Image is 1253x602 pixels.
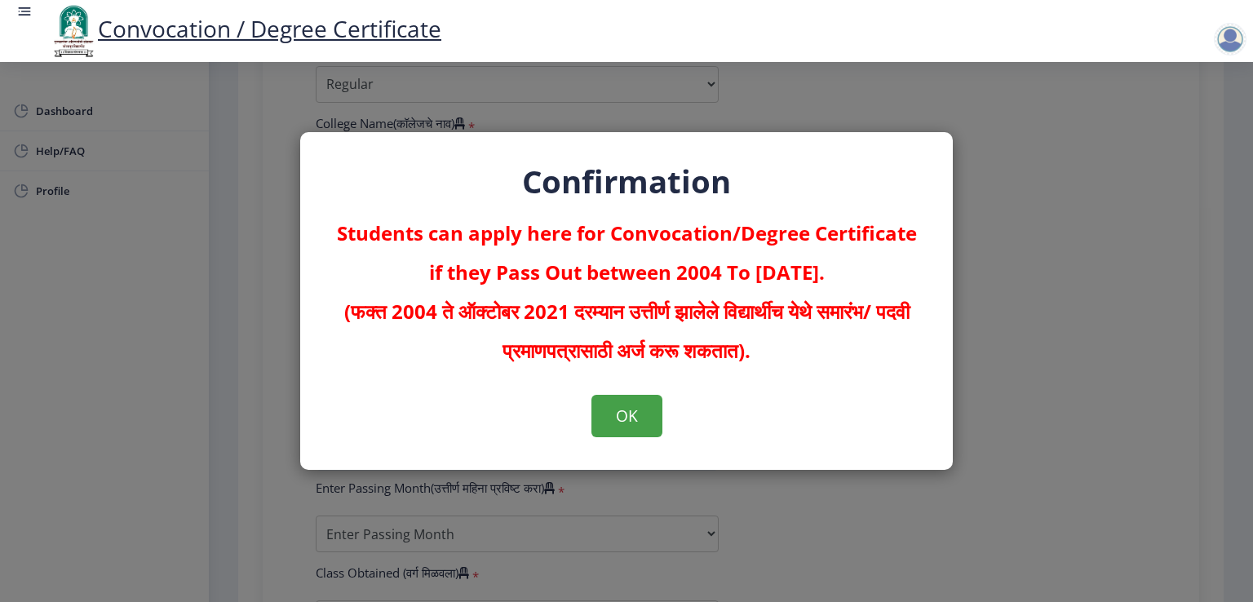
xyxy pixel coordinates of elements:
button: OK [591,395,662,437]
h2: Confirmation [333,165,920,197]
p: Students can apply here for Convocation/Degree Certificate if they Pass Out between 2004 To [DATE]. [333,214,920,370]
img: logo [49,3,98,59]
strong: (फक्त 2004 ते ऑक्टोबर 2021 दरम्यान उत्तीर्ण झालेले विद्यार्थीच येथे समारंभ/ पदवी प्रमाणपत्रासाठी ... [344,298,910,364]
a: Convocation / Degree Certificate [49,13,441,44]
